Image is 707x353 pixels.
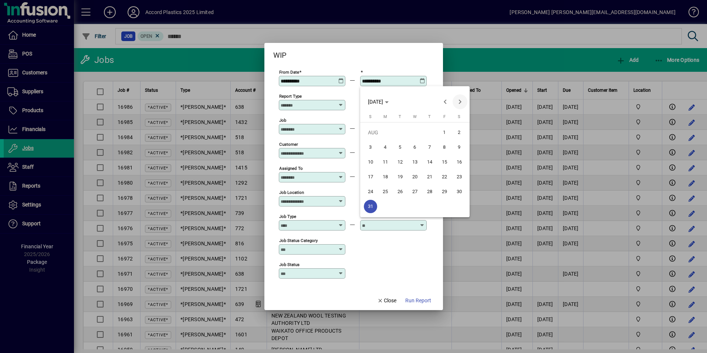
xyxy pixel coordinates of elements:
span: 6 [408,141,422,154]
button: Sun Aug 24 2025 [363,184,378,199]
span: 5 [393,141,407,154]
span: 3 [364,141,377,154]
button: Thu Aug 14 2025 [422,155,437,169]
span: 15 [438,155,451,169]
button: Sun Aug 17 2025 [363,169,378,184]
button: Fri Aug 22 2025 [437,169,452,184]
span: 27 [408,185,422,198]
span: 7 [423,141,436,154]
span: 24 [364,185,377,198]
span: S [458,114,460,119]
button: Sat Aug 02 2025 [452,125,467,140]
span: 1 [438,126,451,139]
button: Sat Aug 30 2025 [452,184,467,199]
button: Wed Aug 27 2025 [407,184,422,199]
span: 25 [379,185,392,198]
button: Mon Aug 25 2025 [378,184,393,199]
span: 14 [423,155,436,169]
span: 12 [393,155,407,169]
button: Previous month [438,94,453,109]
button: Sat Aug 09 2025 [452,140,467,155]
button: Sun Aug 03 2025 [363,140,378,155]
button: Thu Aug 07 2025 [422,140,437,155]
button: Thu Aug 21 2025 [422,169,437,184]
span: 19 [393,170,407,184]
span: 10 [364,155,377,169]
span: 29 [438,185,451,198]
button: Tue Aug 05 2025 [393,140,407,155]
span: 28 [423,185,436,198]
button: Wed Aug 20 2025 [407,169,422,184]
button: Mon Aug 11 2025 [378,155,393,169]
span: 17 [364,170,377,184]
span: 16 [453,155,466,169]
span: T [428,114,431,119]
button: Mon Aug 18 2025 [378,169,393,184]
span: 31 [364,200,377,213]
span: 4 [379,141,392,154]
td: AUG [363,125,437,140]
button: Wed Aug 06 2025 [407,140,422,155]
button: Mon Aug 04 2025 [378,140,393,155]
button: Fri Aug 15 2025 [437,155,452,169]
span: T [399,114,401,119]
button: Tue Aug 26 2025 [393,184,407,199]
span: 20 [408,170,422,184]
span: [DATE] [368,99,383,105]
span: 21 [423,170,436,184]
span: S [369,114,372,119]
span: 2 [453,126,466,139]
button: Fri Aug 01 2025 [437,125,452,140]
button: Thu Aug 28 2025 [422,184,437,199]
span: F [443,114,446,119]
span: 18 [379,170,392,184]
button: Tue Aug 12 2025 [393,155,407,169]
span: 9 [453,141,466,154]
button: Sun Aug 31 2025 [363,199,378,214]
span: 13 [408,155,422,169]
button: Sun Aug 10 2025 [363,155,378,169]
button: Sat Aug 23 2025 [452,169,467,184]
span: 23 [453,170,466,184]
span: 8 [438,141,451,154]
span: 11 [379,155,392,169]
button: Wed Aug 13 2025 [407,155,422,169]
button: Choose month and year [365,95,392,108]
button: Next month [453,94,467,109]
span: 30 [453,185,466,198]
button: Fri Aug 08 2025 [437,140,452,155]
button: Fri Aug 29 2025 [437,184,452,199]
span: W [413,114,417,119]
button: Sat Aug 16 2025 [452,155,467,169]
span: M [383,114,387,119]
span: 22 [438,170,451,184]
span: 26 [393,185,407,198]
button: Tue Aug 19 2025 [393,169,407,184]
